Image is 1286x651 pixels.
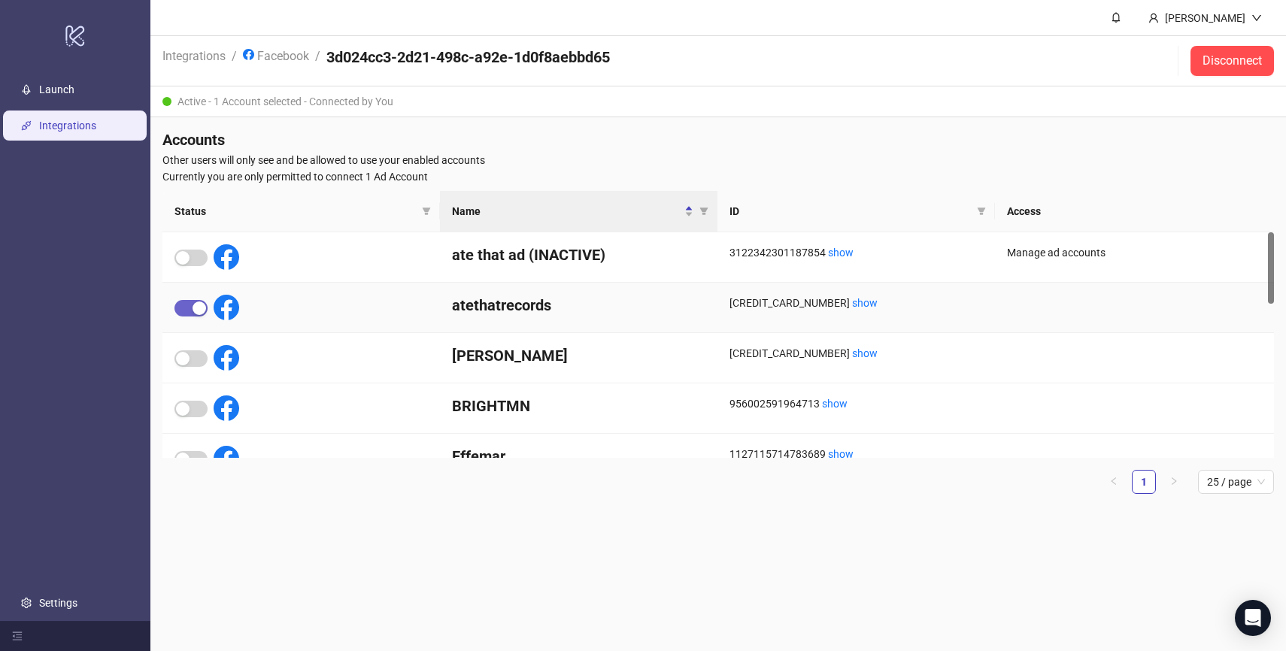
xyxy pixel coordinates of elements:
[1169,477,1178,486] span: right
[828,247,854,259] a: show
[1198,470,1274,494] div: Page Size
[150,86,1286,117] div: Active - 1 Account selected - Connected by You
[729,203,971,220] span: ID
[729,295,983,311] div: [CREDIT_CARD_NUMBER]
[1109,477,1118,486] span: left
[240,47,312,63] a: Facebook
[1133,471,1155,493] a: 1
[1007,244,1262,261] div: Manage ad accounts
[440,191,717,232] th: Name
[729,395,983,412] div: 956002591964713
[729,244,983,261] div: 3122342301187854
[326,47,610,68] h4: 3d024cc3-2d21-498c-a92e-1d0f8aebbd65
[995,191,1274,232] th: Access
[1102,470,1126,494] li: Previous Page
[1190,46,1274,76] button: Disconnect
[1132,470,1156,494] li: 1
[1235,600,1271,636] div: Open Intercom Messenger
[1159,10,1251,26] div: [PERSON_NAME]
[39,120,96,132] a: Integrations
[39,83,74,95] a: Launch
[1207,471,1265,493] span: 25 / page
[174,203,416,220] span: Status
[452,203,681,220] span: Name
[452,345,705,366] h4: [PERSON_NAME]
[729,345,983,362] div: [CREDIT_CARD_NUMBER]
[162,168,1274,185] span: Currently you are only permitted to connect 1 Ad Account
[828,448,854,460] a: show
[1148,13,1159,23] span: user
[977,207,986,216] span: filter
[699,207,708,216] span: filter
[852,297,878,309] a: show
[696,200,711,223] span: filter
[1251,13,1262,23] span: down
[422,207,431,216] span: filter
[452,395,705,416] h4: BRIGHTMN
[1162,470,1186,494] button: right
[162,152,1274,168] span: Other users will only see and be allowed to use your enabled accounts
[1162,470,1186,494] li: Next Page
[452,446,705,467] h4: Effemar
[452,244,705,265] h4: ate that ad (INACTIVE)
[729,446,983,462] div: 1127115714783689
[1102,470,1126,494] button: left
[419,200,434,223] span: filter
[39,597,77,609] a: Settings
[159,47,229,63] a: Integrations
[1111,12,1121,23] span: bell
[12,631,23,641] span: menu-fold
[822,398,848,410] a: show
[162,129,1274,150] h4: Accounts
[1203,54,1262,68] span: Disconnect
[452,295,705,316] h4: atethatrecords
[315,47,320,75] li: /
[974,200,989,223] span: filter
[232,47,237,75] li: /
[852,347,878,359] a: show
